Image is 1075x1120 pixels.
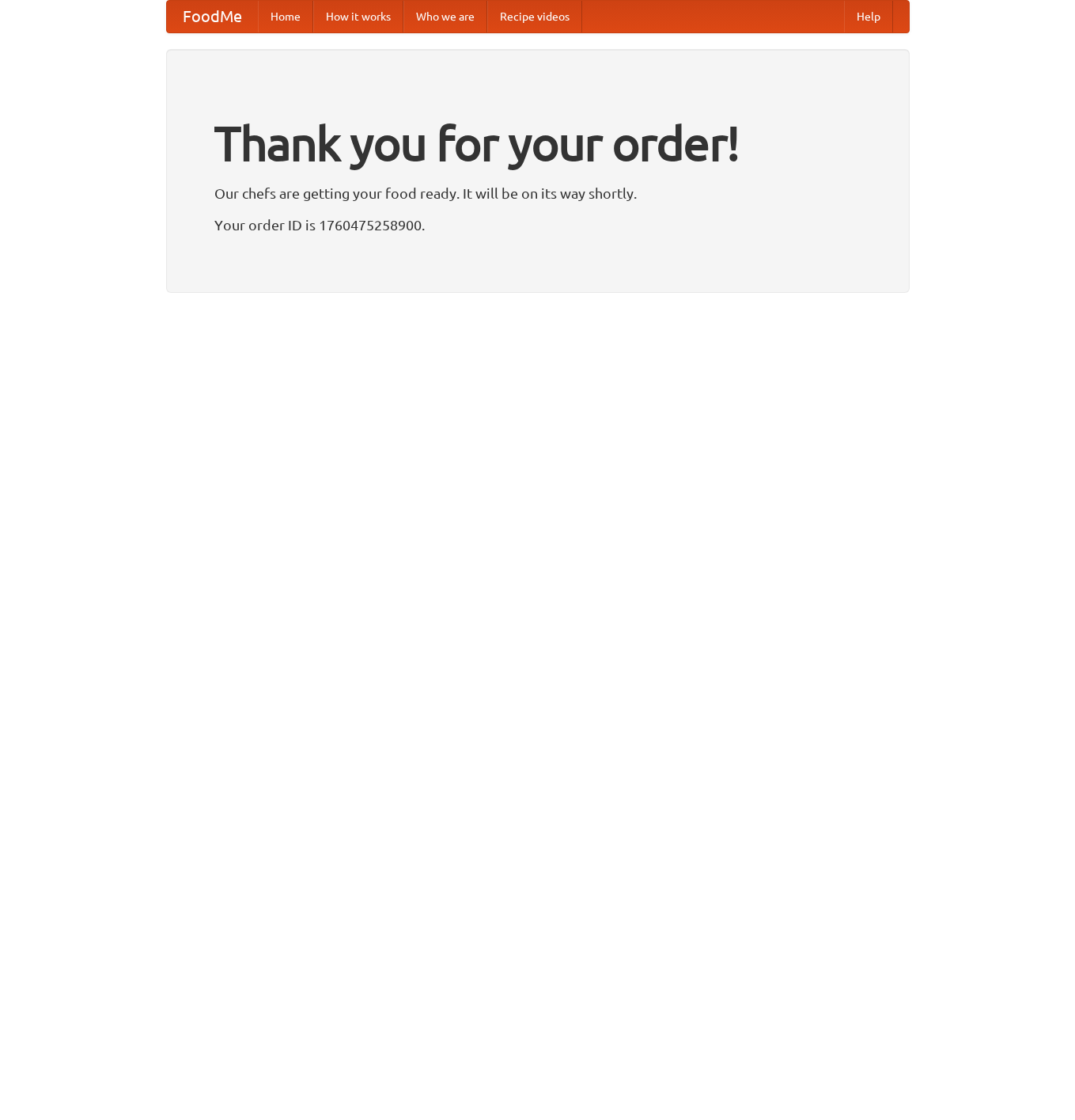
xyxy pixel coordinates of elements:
a: How it works [313,1,403,32]
h1: Thank you for your order! [214,105,861,181]
a: Home [258,1,313,32]
a: Who we are [403,1,487,32]
a: Recipe videos [487,1,582,32]
a: FoodMe [167,1,258,32]
p: Your order ID is 1760475258900. [214,213,861,237]
a: Help [844,1,893,32]
p: Our chefs are getting your food ready. It will be on its way shortly. [214,181,861,205]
